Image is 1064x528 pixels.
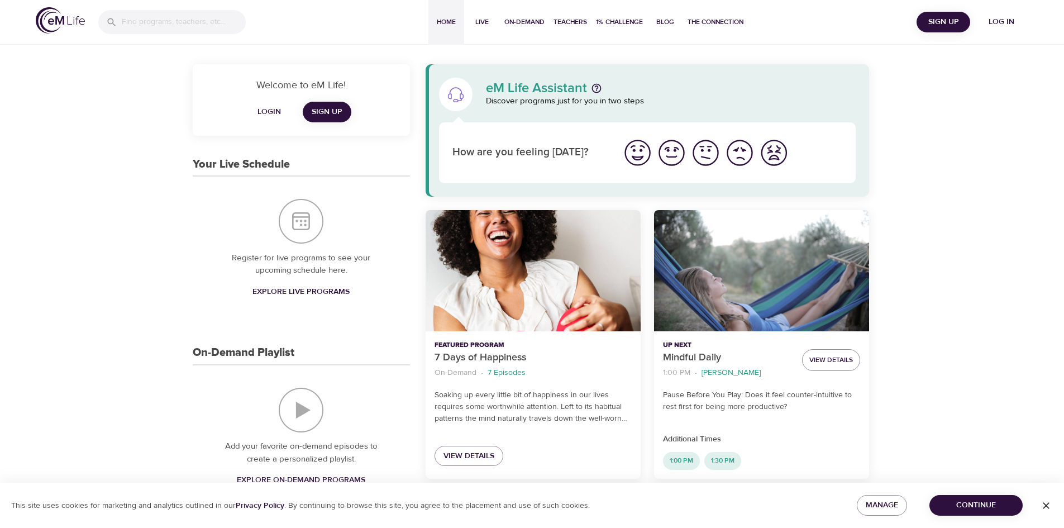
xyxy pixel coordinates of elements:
[193,158,290,171] h3: Your Live Schedule
[724,137,755,168] img: bad
[435,350,632,365] p: 7 Days of Happiness
[663,367,690,379] p: 1:00 PM
[917,12,970,32] button: Sign Up
[704,456,741,465] span: 1:30 PM
[757,136,791,170] button: I'm feeling worst
[122,10,246,34] input: Find programs, teachers, etc...
[215,252,388,277] p: Register for live programs to see your upcoming schedule here.
[975,12,1028,32] button: Log in
[488,367,526,379] p: 7 Episodes
[809,354,853,366] span: View Details
[652,16,679,28] span: Blog
[921,15,966,29] span: Sign Up
[704,452,741,470] div: 1:30 PM
[663,434,860,445] p: Additional Times
[866,498,898,512] span: Manage
[279,199,323,244] img: Your Live Schedule
[663,389,860,413] p: Pause Before You Play: Does it feel counter-intuitive to rest first for being more productive?
[237,473,365,487] span: Explore On-Demand Programs
[256,105,283,119] span: Login
[655,136,689,170] button: I'm feeling good
[232,470,370,491] a: Explore On-Demand Programs
[251,102,287,122] button: Login
[929,495,1023,516] button: Continue
[663,452,700,470] div: 1:00 PM
[979,15,1024,29] span: Log in
[695,365,697,380] li: ·
[663,350,793,365] p: Mindful Daily
[723,136,757,170] button: I'm feeling bad
[248,282,354,302] a: Explore Live Programs
[554,16,587,28] span: Teachers
[435,367,476,379] p: On-Demand
[435,365,632,380] nav: breadcrumb
[702,367,761,379] p: [PERSON_NAME]
[621,136,655,170] button: I'm feeling great
[215,440,388,465] p: Add your favorite on-demand episodes to create a personalized playlist.
[435,389,632,425] p: Soaking up every little bit of happiness in our lives requires some worthwhile attention. Left to...
[596,16,643,28] span: 1% Challenge
[504,16,545,28] span: On-Demand
[206,78,397,93] p: Welcome to eM Life!
[252,285,350,299] span: Explore Live Programs
[426,210,641,331] button: 7 Days of Happiness
[435,340,632,350] p: Featured Program
[279,388,323,432] img: On-Demand Playlist
[236,501,284,511] a: Privacy Policy
[622,137,653,168] img: great
[469,16,495,28] span: Live
[435,446,503,467] a: View Details
[447,85,465,103] img: eM Life Assistant
[656,137,687,168] img: good
[312,105,342,119] span: Sign Up
[486,82,587,95] p: eM Life Assistant
[938,498,1014,512] span: Continue
[857,495,907,516] button: Manage
[690,137,721,168] img: ok
[663,456,700,465] span: 1:00 PM
[443,449,494,463] span: View Details
[193,346,294,359] h3: On-Demand Playlist
[303,102,351,122] a: Sign Up
[36,7,85,34] img: logo
[802,349,860,371] button: View Details
[758,137,789,168] img: worst
[486,95,856,108] p: Discover programs just for you in two steps
[688,16,743,28] span: The Connection
[663,365,793,380] nav: breadcrumb
[663,340,793,350] p: Up Next
[452,145,607,161] p: How are you feeling [DATE]?
[433,16,460,28] span: Home
[689,136,723,170] button: I'm feeling ok
[481,365,483,380] li: ·
[654,210,869,331] button: Mindful Daily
